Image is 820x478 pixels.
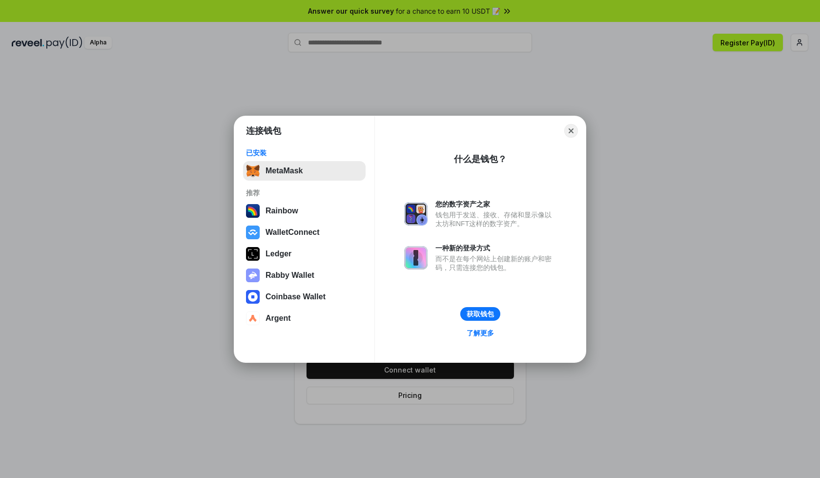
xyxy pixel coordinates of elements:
[246,312,260,325] img: svg+xml,%3Csvg%20width%3D%2228%22%20height%3D%2228%22%20viewBox%3D%220%200%2028%2028%22%20fill%3D...
[246,269,260,282] img: svg+xml,%3Csvg%20xmlns%3D%22http%3A%2F%2Fwww.w3.org%2F2000%2Fsvg%22%20fill%3D%22none%22%20viewBox...
[461,327,500,339] a: 了解更多
[246,148,363,157] div: 已安装
[243,223,366,242] button: WalletConnect
[266,314,291,323] div: Argent
[246,164,260,178] img: svg+xml,%3Csvg%20fill%3D%22none%22%20height%3D%2233%22%20viewBox%3D%220%200%2035%2033%22%20width%...
[246,204,260,218] img: svg+xml,%3Csvg%20width%3D%22120%22%20height%3D%22120%22%20viewBox%3D%220%200%20120%20120%22%20fil...
[246,226,260,239] img: svg+xml,%3Csvg%20width%3D%2228%22%20height%3D%2228%22%20viewBox%3D%220%200%2028%2028%22%20fill%3D...
[435,254,556,272] div: 而不是在每个网站上创建新的账户和密码，只需连接您的钱包。
[564,124,578,138] button: Close
[266,228,320,237] div: WalletConnect
[467,310,494,318] div: 获取钱包
[266,271,314,280] div: Rabby Wallet
[454,153,507,165] div: 什么是钱包？
[243,287,366,307] button: Coinbase Wallet
[467,329,494,337] div: 了解更多
[266,166,303,175] div: MetaMask
[246,188,363,197] div: 推荐
[243,201,366,221] button: Rainbow
[404,202,428,226] img: svg+xml,%3Csvg%20xmlns%3D%22http%3A%2F%2Fwww.w3.org%2F2000%2Fsvg%22%20fill%3D%22none%22%20viewBox...
[460,307,500,321] button: 获取钱包
[243,266,366,285] button: Rabby Wallet
[243,309,366,328] button: Argent
[435,210,556,228] div: 钱包用于发送、接收、存储和显示像以太坊和NFT这样的数字资产。
[266,292,326,301] div: Coinbase Wallet
[404,246,428,270] img: svg+xml,%3Csvg%20xmlns%3D%22http%3A%2F%2Fwww.w3.org%2F2000%2Fsvg%22%20fill%3D%22none%22%20viewBox...
[435,200,556,208] div: 您的数字资产之家
[266,249,291,258] div: Ledger
[435,244,556,252] div: 一种新的登录方式
[246,290,260,304] img: svg+xml,%3Csvg%20width%3D%2228%22%20height%3D%2228%22%20viewBox%3D%220%200%2028%2028%22%20fill%3D...
[243,161,366,181] button: MetaMask
[246,125,281,137] h1: 连接钱包
[243,244,366,264] button: Ledger
[266,207,298,215] div: Rainbow
[246,247,260,261] img: svg+xml,%3Csvg%20xmlns%3D%22http%3A%2F%2Fwww.w3.org%2F2000%2Fsvg%22%20width%3D%2228%22%20height%3...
